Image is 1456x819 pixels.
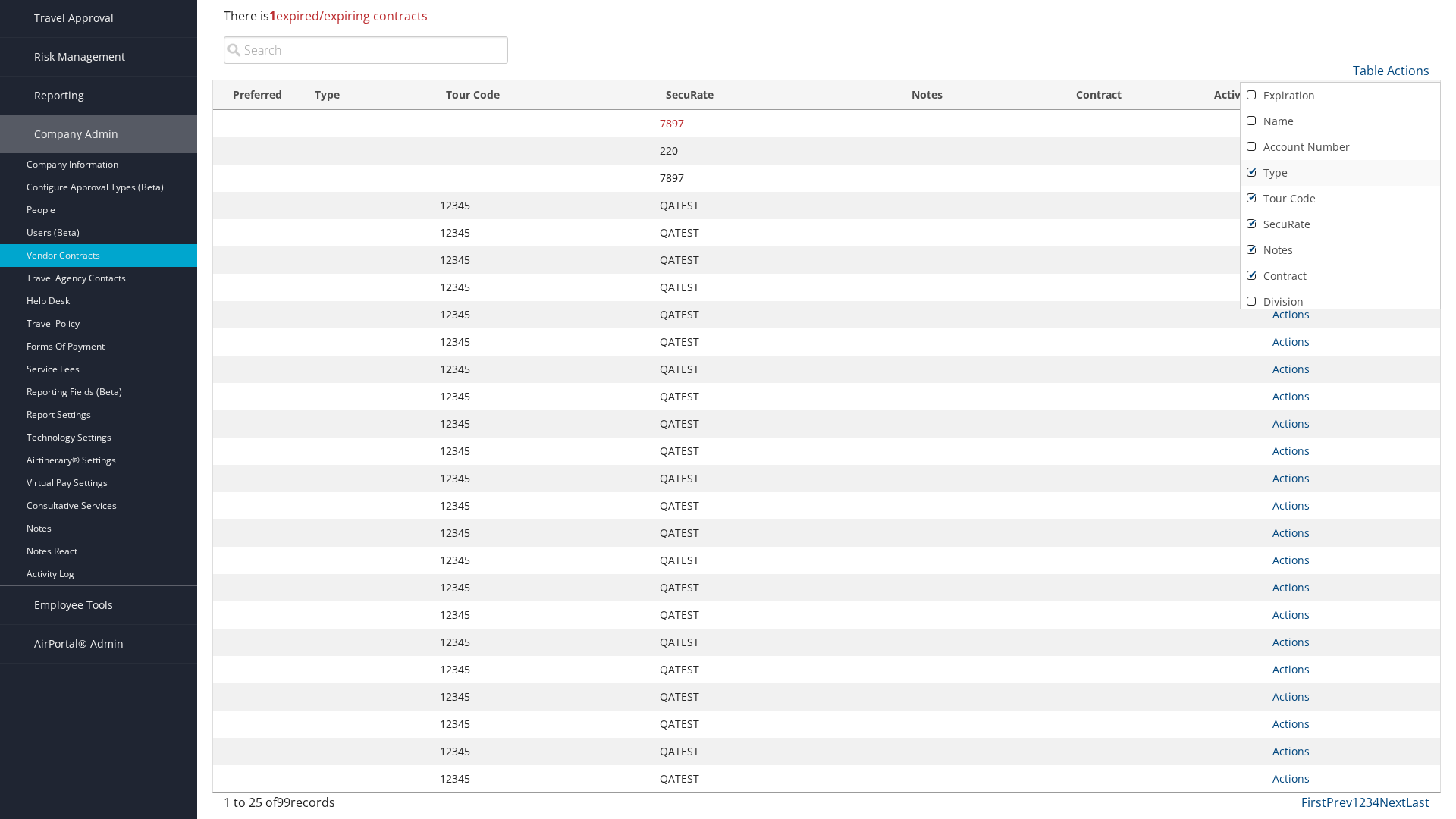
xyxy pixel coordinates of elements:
span: Employee Tools [34,586,113,624]
a: Division [1241,289,1440,315]
span: AirPortal® Admin [34,625,124,663]
a: Contract [1241,263,1440,289]
a: Expiration [1241,83,1440,108]
a: Account Number [1241,134,1440,160]
a: Notes [1241,237,1440,263]
a: Type [1241,160,1440,186]
a: Tour Code [1241,186,1440,212]
a: SecuRate [1241,212,1440,237]
a: Name [1241,108,1440,134]
span: Risk Management [34,38,125,76]
span: Company Admin [34,115,118,153]
span: Reporting [34,77,84,115]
